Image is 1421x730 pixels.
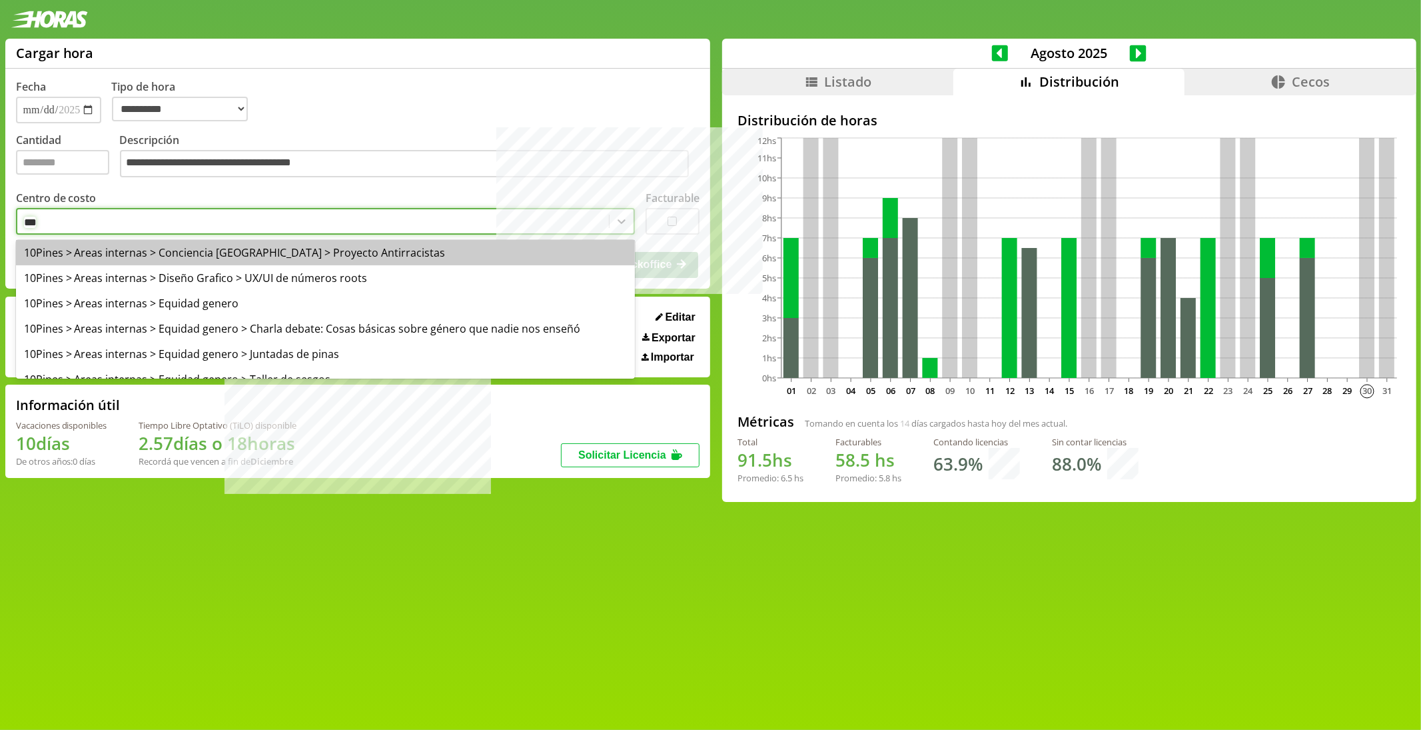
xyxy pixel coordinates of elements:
div: Promedio: hs [738,472,804,484]
label: Cantidad [16,133,120,181]
textarea: Descripción [120,150,689,178]
span: Cecos [1292,73,1330,91]
text: 25 [1263,385,1272,397]
label: Facturable [646,191,700,205]
select: Tipo de hora [112,97,248,121]
div: 10Pines > Areas internas > Equidad genero > Taller de sesgos [16,367,635,392]
text: 24 [1243,385,1253,397]
text: 16 [1085,385,1094,397]
tspan: 0hs [762,372,776,384]
text: 29 [1342,385,1352,397]
span: 5.8 [879,472,891,484]
text: 30 [1362,385,1372,397]
tspan: 2hs [762,332,776,344]
label: Fecha [16,79,46,94]
h1: Cargar hora [16,44,94,62]
img: logotipo [11,11,88,28]
div: 10Pines > Areas internas > Diseño Grafico > UX/UI de números roots [16,265,635,291]
label: Tipo de hora [112,79,258,123]
text: 20 [1164,385,1173,397]
span: Agosto 2025 [1008,44,1130,62]
h2: Información útil [16,396,121,414]
text: 05 [866,385,875,397]
div: Facturables [836,436,902,448]
tspan: 3hs [762,312,776,324]
label: Centro de costo [16,191,97,205]
div: 10Pines > Areas internas > Equidad genero > Charla debate: Cosas básicas sobre género que nadie n... [16,316,635,341]
div: 10Pines > Areas internas > Equidad genero [16,291,635,316]
text: 08 [925,385,935,397]
text: 22 [1203,385,1212,397]
text: 07 [905,385,915,397]
div: Promedio: hs [836,472,902,484]
span: 91.5 [738,448,773,472]
h1: hs [738,448,804,472]
text: 18 [1124,385,1133,397]
tspan: 5hs [762,272,776,284]
text: 28 [1322,385,1332,397]
button: Editar [652,311,700,324]
span: Editar [666,311,696,323]
text: 23 [1223,385,1232,397]
span: Distribución [1039,73,1119,91]
tspan: 1hs [762,352,776,364]
div: Sin contar licencias [1053,436,1139,448]
tspan: 12hs [757,135,776,147]
input: Cantidad [16,150,109,175]
span: Solicitar Licencia [578,449,666,461]
div: Total [738,436,804,448]
div: De otros años: 0 días [16,455,107,467]
text: 10 [965,385,975,397]
tspan: 9hs [762,192,776,204]
button: Solicitar Licencia [561,443,700,467]
text: 26 [1283,385,1292,397]
span: Exportar [652,332,696,344]
tspan: 7hs [762,232,776,244]
tspan: 10hs [757,172,776,184]
div: Recordá que vencen a fin de [139,455,297,467]
text: 03 [826,385,835,397]
tspan: 11hs [757,152,776,164]
text: 06 [885,385,895,397]
div: 10Pines > Areas internas > Conciencia [GEOGRAPHIC_DATA] > Proyecto Antirracistas [16,240,635,265]
tspan: 4hs [762,292,776,304]
h1: 10 días [16,431,107,455]
span: 6.5 [781,472,793,484]
h1: 2.57 días o 18 horas [139,431,297,455]
span: Importar [651,351,694,363]
span: Listado [825,73,872,91]
span: 14 [901,417,910,429]
div: Tiempo Libre Optativo (TiLO) disponible [139,419,297,431]
text: 19 [1144,385,1153,397]
div: Contando licencias [934,436,1021,448]
span: 58.5 [836,448,871,472]
text: 21 [1184,385,1193,397]
b: Diciembre [251,455,294,467]
label: Descripción [120,133,700,181]
text: 13 [1025,385,1034,397]
tspan: 8hs [762,212,776,224]
text: 17 [1104,385,1113,397]
tspan: 6hs [762,252,776,264]
button: Exportar [638,331,700,345]
div: 10Pines > Areas internas > Equidad genero > Juntadas de pinas [16,341,635,367]
text: 14 [1045,385,1055,397]
text: 31 [1382,385,1392,397]
span: Tomando en cuenta los días cargados hasta hoy del mes actual. [805,417,1068,429]
h1: hs [836,448,902,472]
h1: 88.0 % [1053,452,1102,476]
text: 15 [1065,385,1074,397]
h2: Métricas [738,413,795,431]
text: 01 [786,385,795,397]
text: 04 [846,385,856,397]
text: 09 [945,385,955,397]
text: 02 [806,385,815,397]
text: 12 [1005,385,1014,397]
h1: 63.9 % [934,452,983,476]
h2: Distribución de horas [738,111,1400,129]
div: Vacaciones disponibles [16,419,107,431]
text: 11 [985,385,994,397]
text: 27 [1302,385,1312,397]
